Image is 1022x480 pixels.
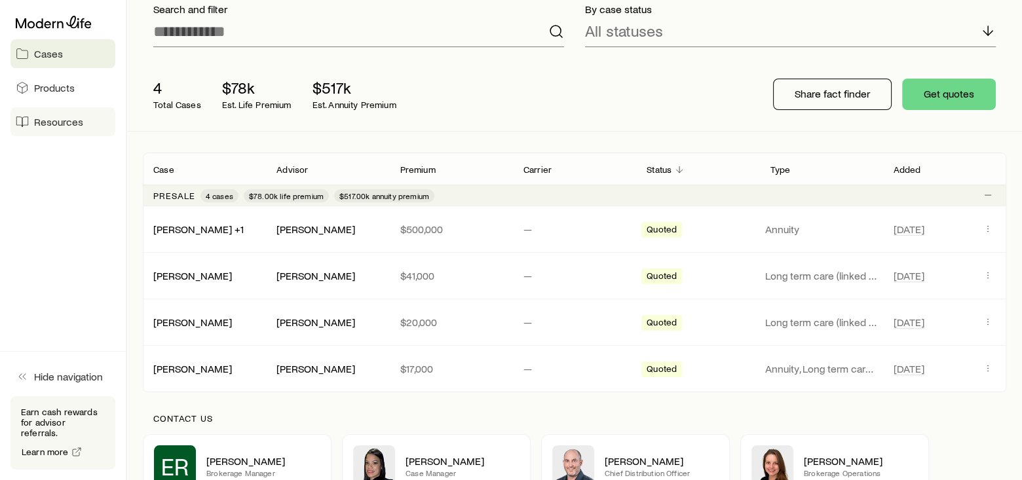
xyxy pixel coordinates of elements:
[339,191,429,201] span: $517.00k annuity premium
[647,317,677,331] span: Quoted
[153,362,232,375] a: [PERSON_NAME]
[770,164,790,175] p: Type
[10,39,115,68] a: Cases
[647,164,672,175] p: Status
[894,362,924,375] span: [DATE]
[400,362,502,375] p: $17,000
[22,447,69,456] span: Learn more
[153,79,201,97] p: 4
[605,468,719,478] p: Chief Distribution Officer
[10,107,115,136] a: Resources
[276,316,355,329] div: [PERSON_NAME]
[406,468,520,478] p: Case Manager
[10,73,115,102] a: Products
[894,316,924,329] span: [DATE]
[161,453,189,479] span: ER
[523,316,626,329] p: —
[312,79,396,97] p: $517k
[143,153,1006,392] div: Client cases
[153,223,244,235] a: [PERSON_NAME] +1
[276,269,355,283] div: [PERSON_NAME]
[153,316,232,329] div: [PERSON_NAME]
[153,3,564,16] p: Search and filter
[400,269,502,282] p: $41,000
[34,47,63,60] span: Cases
[312,100,396,110] p: Est. Annuity Premium
[153,100,201,110] p: Total Cases
[765,362,877,375] p: Annuity, Long term care (linked benefit) +1
[153,164,174,175] p: Case
[765,269,877,282] p: Long term care (linked benefit)
[153,316,232,328] a: [PERSON_NAME]
[523,223,626,236] p: —
[804,468,918,478] p: Brokerage Operations
[34,370,103,383] span: Hide navigation
[153,413,996,424] p: Contact us
[21,407,105,438] p: Earn cash rewards for advisor referrals.
[10,362,115,391] button: Hide navigation
[523,164,552,175] p: Carrier
[222,79,292,97] p: $78k
[153,223,244,236] div: [PERSON_NAME] +1
[804,454,918,468] p: [PERSON_NAME]
[902,79,996,110] button: Get quotes
[206,191,233,201] span: 4 cases
[400,316,502,329] p: $20,000
[153,269,232,283] div: [PERSON_NAME]
[647,363,677,377] span: Quoted
[894,164,921,175] p: Added
[276,362,355,376] div: [PERSON_NAME]
[765,223,877,236] p: Annuity
[276,223,355,236] div: [PERSON_NAME]
[523,269,626,282] p: —
[206,454,320,468] p: [PERSON_NAME]
[647,270,677,284] span: Quoted
[222,100,292,110] p: Est. Life Premium
[153,362,232,376] div: [PERSON_NAME]
[249,191,324,201] span: $78.00k life premium
[647,224,677,238] span: Quoted
[153,269,232,282] a: [PERSON_NAME]
[773,79,892,110] button: Share fact finder
[206,468,320,478] p: Brokerage Manager
[585,3,996,16] p: By case status
[153,191,195,201] p: Presale
[34,81,75,94] span: Products
[894,223,924,236] span: [DATE]
[585,22,663,40] p: All statuses
[795,87,870,100] p: Share fact finder
[894,269,924,282] span: [DATE]
[523,362,626,375] p: —
[34,115,83,128] span: Resources
[406,454,520,468] p: [PERSON_NAME]
[10,396,115,470] div: Earn cash rewards for advisor referrals.Learn more
[765,316,877,329] p: Long term care (linked benefit)
[605,454,719,468] p: [PERSON_NAME]
[276,164,308,175] p: Advisor
[400,223,502,236] p: $500,000
[400,164,436,175] p: Premium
